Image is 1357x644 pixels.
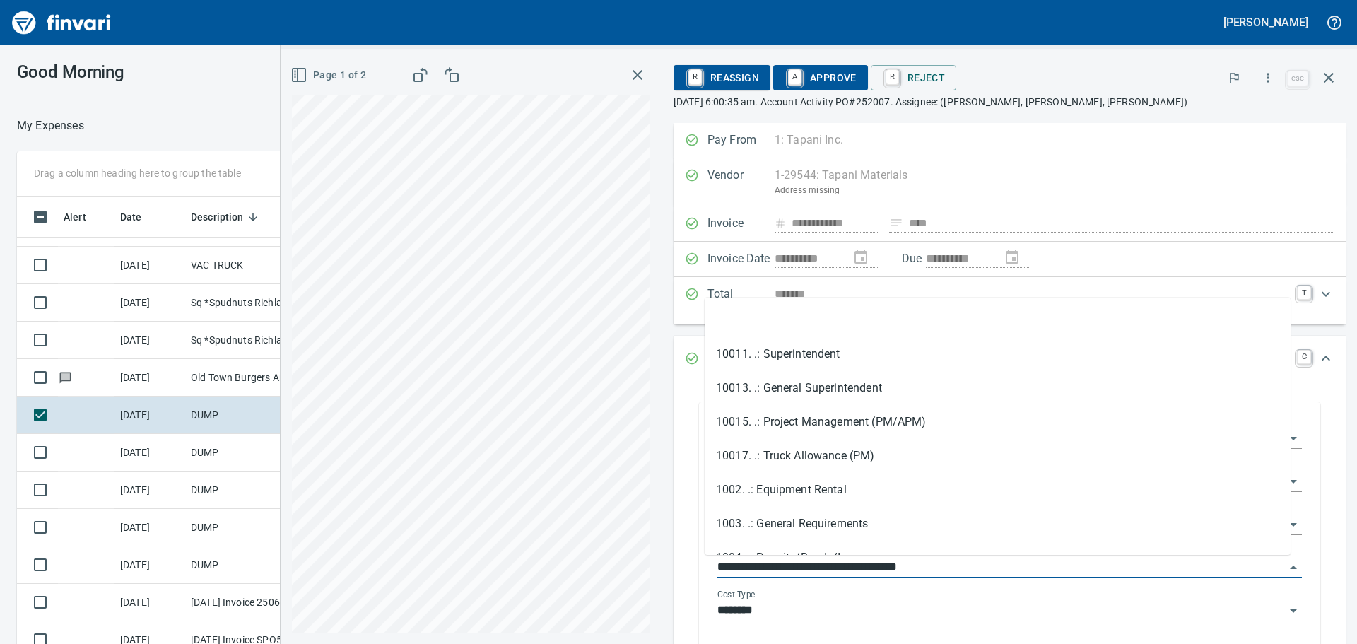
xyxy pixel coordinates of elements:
[17,62,317,82] h3: Good Morning
[185,584,312,621] td: [DATE] Invoice 250671 from [DEMOGRAPHIC_DATA] of All Trades LLC. dba C.O.A.T Flagging (1-22216)
[1223,15,1308,30] h5: [PERSON_NAME]
[717,590,756,599] label: Cost Type
[64,209,105,226] span: Alert
[114,322,185,359] td: [DATE]
[114,434,185,472] td: [DATE]
[705,541,1291,575] li: 1004. .: Permits/Bonds/Insurance
[674,95,1346,109] p: [DATE] 6:00:35 am. Account Activity PO#252007. Assignee: ([PERSON_NAME], [PERSON_NAME], [PERSON_N...
[1283,515,1303,534] button: Open
[8,6,114,40] img: Finvari
[1283,472,1303,491] button: Open
[1283,558,1303,578] button: Close
[871,65,956,90] button: RReject
[185,397,312,434] td: DUMP
[1297,286,1311,300] a: T
[114,472,185,509] td: [DATE]
[191,209,244,226] span: Description
[185,472,312,509] td: DUMP
[114,584,185,621] td: [DATE]
[705,507,1291,541] li: 1003. .: General Requirements
[17,117,84,134] nav: breadcrumb
[1283,61,1346,95] span: Close invoice
[293,66,366,84] span: Page 1 of 2
[185,434,312,472] td: DUMP
[114,359,185,397] td: [DATE]
[191,209,262,226] span: Description
[707,286,775,316] p: Total
[674,277,1346,324] div: Expand
[64,209,86,226] span: Alert
[58,373,73,382] span: Has messages
[114,546,185,584] td: [DATE]
[34,166,241,180] p: Drag a column heading here to group the table
[788,69,801,85] a: A
[114,284,185,322] td: [DATE]
[773,65,868,90] button: AApprove
[882,66,945,90] span: Reject
[120,209,142,226] span: Date
[185,247,312,284] td: VAC TRUCK
[1218,62,1250,93] button: Flag
[1287,71,1308,86] a: esc
[674,65,770,90] button: RReassign
[685,66,759,90] span: Reassign
[886,69,899,85] a: R
[688,69,702,85] a: R
[114,247,185,284] td: [DATE]
[705,439,1291,473] li: 10017. .: Truck Allowance (PM)
[705,473,1291,507] li: 1002. .: Equipment Rental
[114,397,185,434] td: [DATE]
[120,209,160,226] span: Date
[705,337,1291,371] li: 10011. .: Superintendent
[1283,428,1303,448] button: Open
[785,66,857,90] span: Approve
[1252,62,1283,93] button: More
[674,336,1346,382] div: Expand
[185,322,312,359] td: Sq *Spudnuts Richland [GEOGRAPHIC_DATA]
[114,509,185,546] td: [DATE]
[705,405,1291,439] li: 10015. .: Project Management (PM/APM)
[1283,601,1303,621] button: Open
[185,284,312,322] td: Sq *Spudnuts Richland [GEOGRAPHIC_DATA]
[1220,11,1312,33] button: [PERSON_NAME]
[288,62,372,88] button: Page 1 of 2
[705,371,1291,405] li: 10013. .: General Superintendent
[185,546,312,584] td: DUMP
[185,509,312,546] td: DUMP
[1297,350,1311,364] a: C
[185,359,312,397] td: Old Town Burgers And B Battle Ground [GEOGRAPHIC_DATA]
[17,117,84,134] p: My Expenses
